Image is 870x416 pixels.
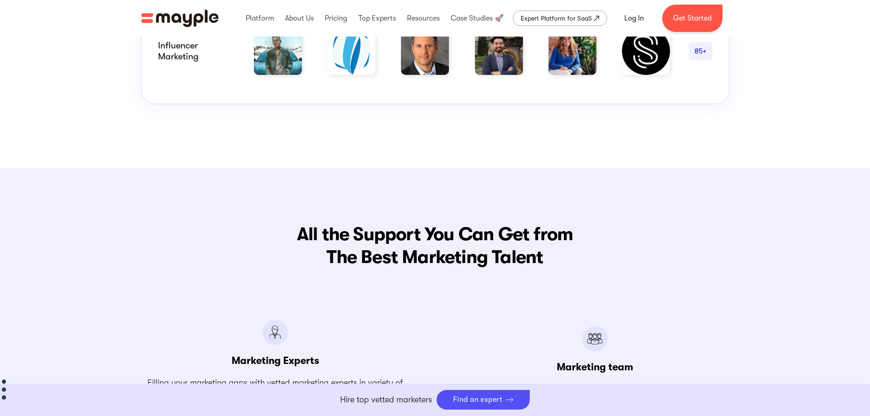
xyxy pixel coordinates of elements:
[232,354,319,368] h3: Marketing Experts
[283,4,316,33] div: About Us
[322,4,349,33] div: Pricing
[405,4,442,33] div: Resources
[482,383,708,395] p: Grow your business with a completely flexible marketing team
[158,40,236,62] div: Influencer marketing
[557,361,633,374] h3: Marketing team
[513,11,607,26] a: Expert Platform for SaaS
[521,13,592,24] div: Expert Platform for SaaS
[141,377,410,401] p: Filling your marketing gaps with vetted marketing experts in variety of skills sets who are prove...
[141,223,729,269] h2: All the Support You Can Get from
[243,4,276,33] div: Platform
[662,5,722,32] a: Get Started
[141,10,219,27] a: home
[613,7,655,29] a: Log In
[689,46,712,57] div: 85+
[141,246,729,269] span: The Best Marketing Talent
[356,4,398,33] div: Top Experts
[141,10,219,27] img: Mayple logo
